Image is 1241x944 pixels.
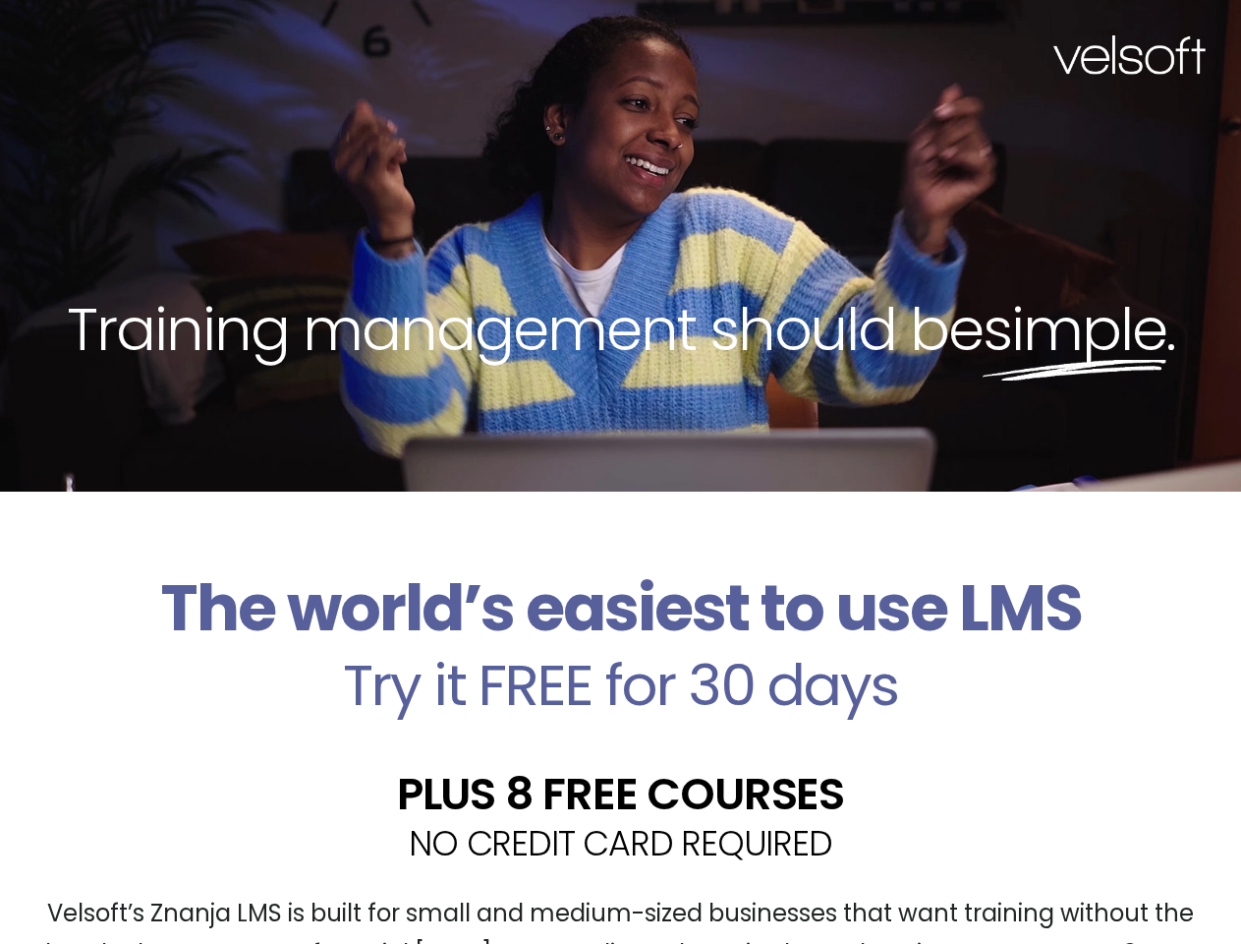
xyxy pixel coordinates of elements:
h2: PLUS 8 FREE COURSES [15,772,1226,816]
span: simple [983,288,1166,371]
h2: Try it FREE for 30 days [15,657,1226,714]
h2: NO CREDIT CARD REQUIRED [15,826,1226,860]
h2: Training management should be . [35,291,1206,368]
h2: The world’s easiest to use LMS [15,570,1226,647]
